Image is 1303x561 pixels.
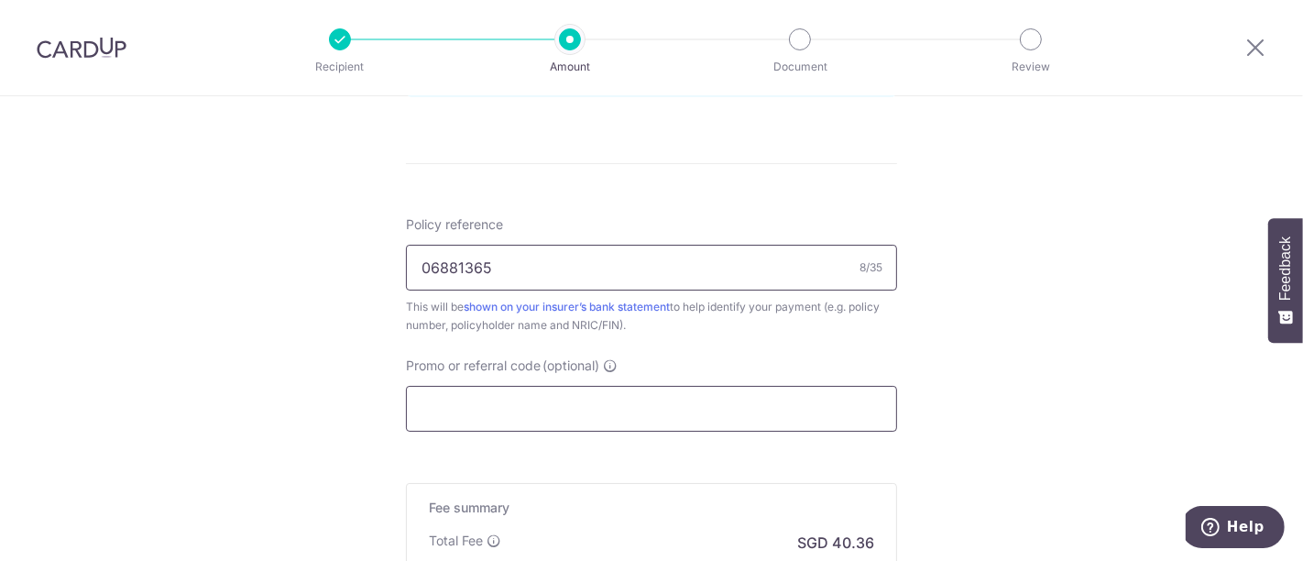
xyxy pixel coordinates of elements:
[406,357,541,375] span: Promo or referral code
[542,357,599,375] span: (optional)
[406,215,503,234] label: Policy reference
[502,58,638,76] p: Amount
[963,58,1099,76] p: Review
[1186,506,1285,552] iframe: Opens a widget where you can find more information
[406,298,897,335] div: This will be to help identify your payment (e.g. policy number, policyholder name and NRIC/FIN).
[37,37,126,59] img: CardUp
[797,532,874,554] p: SGD 40.36
[464,300,670,313] a: shown on your insurer’s bank statement
[429,532,483,550] p: Total Fee
[1277,236,1294,301] span: Feedback
[429,499,874,517] h5: Fee summary
[272,58,408,76] p: Recipient
[732,58,868,76] p: Document
[860,258,882,277] div: 8/35
[1268,218,1303,343] button: Feedback - Show survey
